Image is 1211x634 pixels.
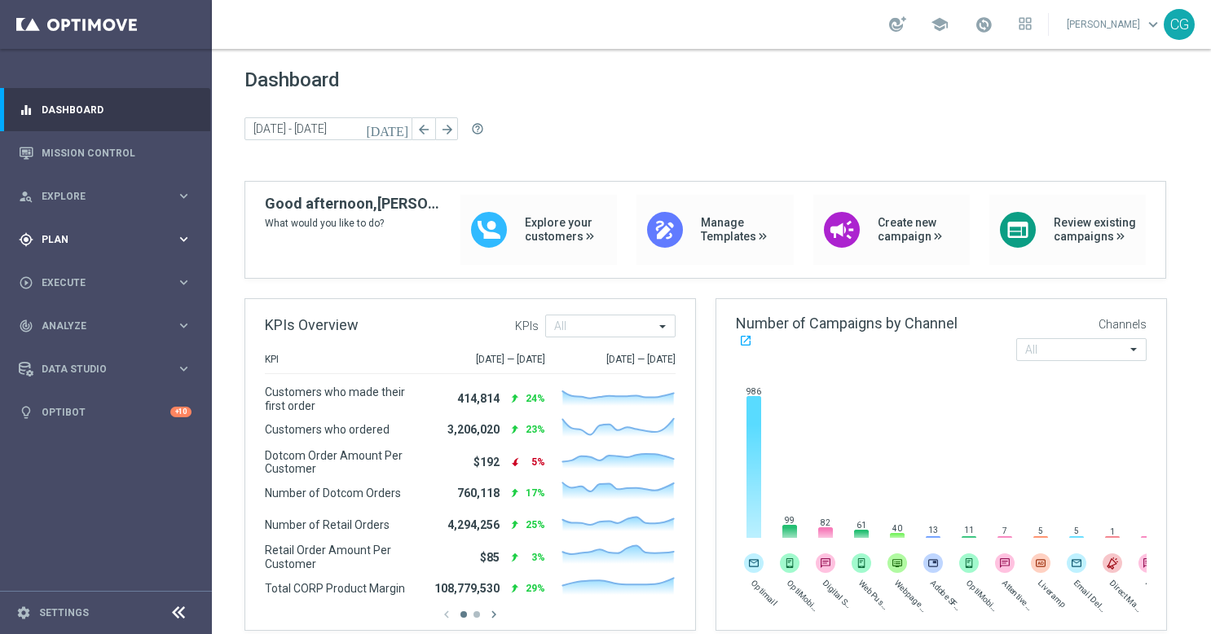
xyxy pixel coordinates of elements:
a: [PERSON_NAME]keyboard_arrow_down [1065,12,1164,37]
div: Data Studio [19,362,176,376]
i: keyboard_arrow_right [176,275,192,290]
i: person_search [19,189,33,204]
span: Data Studio [42,364,176,374]
button: lightbulb Optibot +10 [18,406,192,419]
i: keyboard_arrow_right [176,188,192,204]
i: keyboard_arrow_right [176,231,192,247]
button: Data Studio keyboard_arrow_right [18,363,192,376]
span: school [931,15,949,33]
span: Plan [42,235,176,244]
i: equalizer [19,103,33,117]
div: Plan [19,232,176,247]
div: Dashboard [19,88,192,131]
div: Analyze [19,319,176,333]
button: Mission Control [18,147,192,160]
div: Optibot [19,390,192,434]
a: Optibot [42,390,170,434]
i: track_changes [19,319,33,333]
button: play_circle_outline Execute keyboard_arrow_right [18,276,192,289]
div: Explore [19,189,176,204]
i: play_circle_outline [19,275,33,290]
i: lightbulb [19,405,33,420]
i: keyboard_arrow_right [176,361,192,376]
span: Execute [42,278,176,288]
i: settings [16,605,31,620]
div: Mission Control [19,131,192,174]
a: Mission Control [42,131,192,174]
div: Execute [19,275,176,290]
span: Analyze [42,321,176,331]
button: person_search Explore keyboard_arrow_right [18,190,192,203]
i: gps_fixed [19,232,33,247]
a: Dashboard [42,88,192,131]
span: keyboard_arrow_down [1144,15,1162,33]
span: Explore [42,192,176,201]
div: CG [1164,9,1195,40]
button: gps_fixed Plan keyboard_arrow_right [18,233,192,246]
button: equalizer Dashboard [18,103,192,117]
div: +10 [170,407,192,417]
a: Settings [39,608,89,618]
button: track_changes Analyze keyboard_arrow_right [18,319,192,332]
i: keyboard_arrow_right [176,318,192,333]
